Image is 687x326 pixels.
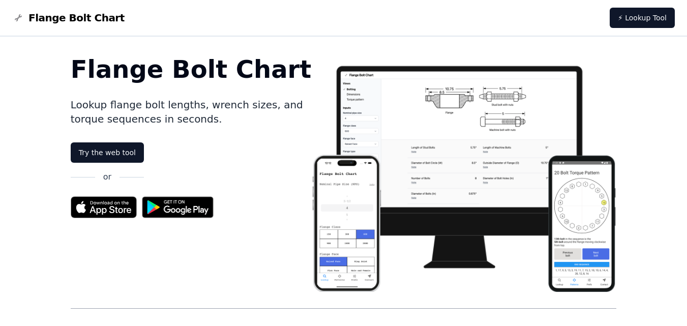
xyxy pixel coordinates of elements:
img: Flange Bolt Chart Logo [12,12,24,24]
a: Try the web tool [71,142,144,163]
a: ⚡ Lookup Tool [610,8,675,28]
span: Flange Bolt Chart [28,11,125,25]
a: Flange Bolt Chart LogoFlange Bolt Chart [12,11,125,25]
img: App Store badge for the Flange Bolt Chart app [71,196,137,218]
p: or [103,171,111,183]
p: Lookup flange bolt lengths, wrench sizes, and torque sequences in seconds. [71,98,312,126]
img: Flange bolt chart app screenshot [311,57,616,292]
h1: Flange Bolt Chart [71,57,312,81]
img: Get it on Google Play [137,191,219,223]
